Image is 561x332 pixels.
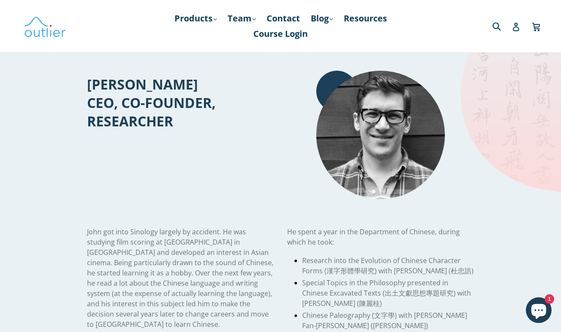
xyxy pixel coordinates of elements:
[523,297,554,325] inbox-online-store-chat: Shopify online store chat
[490,17,514,35] input: Search
[302,256,474,275] span: Research into the Evolution of Chinese Character Forms (漢字形體學研究) with [PERSON_NAME] (杜忠誥)
[87,227,273,329] span: ohn got into Sinology largely by accident. He was studying film scoring at [GEOGRAPHIC_DATA] in [...
[170,11,221,26] a: Products
[87,75,274,130] h1: [PERSON_NAME] CEO, CO-FOUNDER, RESEARCHER
[302,311,467,330] span: Chinese Paleography (文字學) with [PERSON_NAME] Fan-[PERSON_NAME] ([PERSON_NAME])
[249,26,312,42] a: Course Login
[24,14,66,39] img: Outlier Linguistics
[306,11,337,26] a: Blog
[262,11,304,26] a: Contact
[223,11,260,26] a: Team
[339,11,391,26] a: Resources
[287,227,460,247] span: He spent a year in the Department of Chinese, during which he took:
[87,227,89,236] span: J
[302,278,471,308] span: Special Topics in the Philosophy presented in Chinese Excavated Texts (出土文獻思想專題研究) with [PERSON_N...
